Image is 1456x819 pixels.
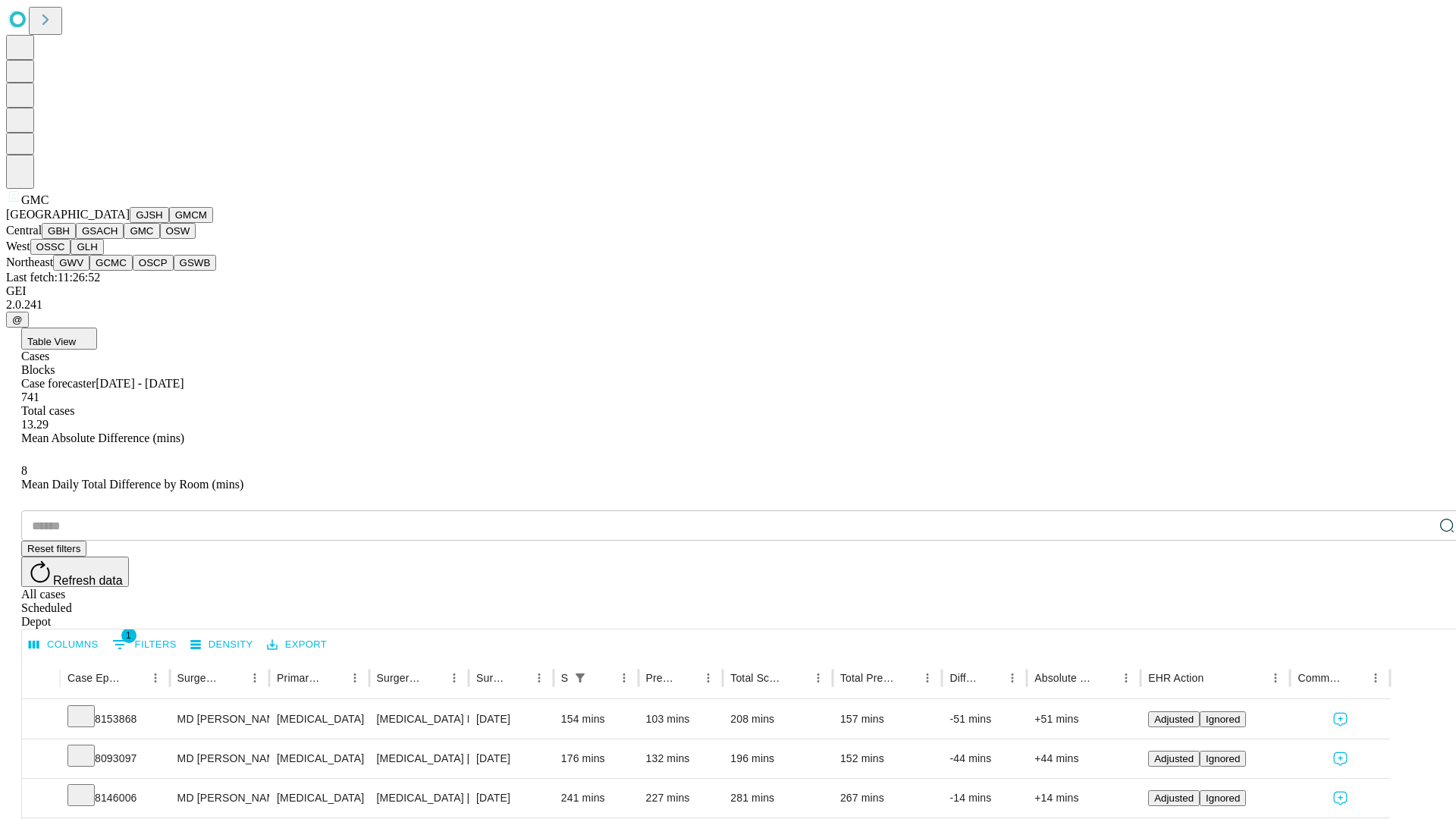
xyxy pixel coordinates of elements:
button: Ignored [1200,711,1246,727]
button: Sort [507,667,529,689]
button: Sort [786,667,808,689]
span: Northeast [6,256,53,268]
div: 208 mins [730,700,825,739]
button: GBH [42,223,76,239]
button: Sort [981,667,1002,689]
span: 1 [121,628,136,643]
div: 1 active filter [570,667,591,689]
button: OSW [160,223,196,239]
div: 281 mins [730,779,825,817]
span: Adjusted [1154,792,1194,804]
div: Surgery Date [476,672,506,684]
button: Show filters [108,632,180,657]
div: MD [PERSON_NAME] [PERSON_NAME] Md [177,779,262,817]
span: 8 [21,464,27,477]
div: [DATE] [476,739,546,778]
button: Table View [21,328,97,350]
button: Ignored [1200,790,1246,806]
button: Menu [1265,667,1286,689]
div: [MEDICAL_DATA] [277,779,361,817]
span: West [6,240,30,253]
button: Sort [896,667,917,689]
div: 132 mins [646,739,716,778]
div: +51 mins [1034,700,1133,739]
span: 13.29 [21,418,49,431]
div: Surgeon Name [177,672,221,684]
div: 8146006 [67,779,162,817]
div: +44 mins [1034,739,1133,778]
button: GCMC [89,255,133,271]
button: Expand [30,746,52,773]
span: [DATE] - [DATE] [96,377,184,390]
button: Sort [592,667,613,689]
button: Sort [1094,667,1116,689]
button: Menu [444,667,465,689]
button: Density [187,633,257,657]
div: [DATE] [476,779,546,817]
div: 103 mins [646,700,716,739]
div: +14 mins [1034,779,1133,817]
div: 8093097 [67,739,162,778]
span: Ignored [1206,753,1240,764]
div: 176 mins [561,739,631,778]
div: 196 mins [730,739,825,778]
div: -44 mins [949,739,1019,778]
div: GEI [6,284,1450,298]
button: Menu [529,667,550,689]
button: Sort [124,667,145,689]
div: [MEDICAL_DATA] [277,739,361,778]
div: 154 mins [561,700,631,739]
div: [DATE] [476,700,546,739]
button: Menu [613,667,635,689]
div: -51 mins [949,700,1019,739]
span: Last fetch: 11:26:52 [6,271,100,284]
button: GLH [71,239,103,255]
button: Sort [1205,667,1226,689]
button: Adjusted [1148,711,1200,727]
div: [MEDICAL_DATA] [MEDICAL_DATA] REPAIR WO/ MESH [377,779,461,817]
button: OSSC [30,239,71,255]
div: EHR Action [1148,672,1203,684]
button: Menu [808,667,829,689]
button: Menu [1365,667,1386,689]
div: 227 mins [646,779,716,817]
div: [MEDICAL_DATA] DIAGNOSTIC [377,700,461,739]
span: Case forecaster [21,377,96,390]
span: Central [6,224,42,237]
span: Mean Daily Total Difference by Room (mins) [21,478,243,491]
button: Adjusted [1148,790,1200,806]
span: Reset filters [27,543,80,554]
div: 267 mins [840,779,935,817]
span: Adjusted [1154,753,1194,764]
div: 241 mins [561,779,631,817]
div: 152 mins [840,739,935,778]
button: GWV [53,255,89,271]
div: Primary Service [277,672,321,684]
button: Menu [917,667,938,689]
button: Sort [422,667,444,689]
div: Scheduled In Room Duration [561,672,568,684]
span: 741 [21,391,39,403]
div: Total Predicted Duration [840,672,895,684]
span: Total cases [21,404,74,417]
button: GJSH [130,207,169,223]
button: Expand [30,786,52,812]
button: GSACH [76,223,124,239]
button: Adjusted [1148,751,1200,767]
div: -14 mins [949,779,1019,817]
button: Refresh data [21,557,129,587]
div: MD [PERSON_NAME] [177,739,262,778]
button: Sort [1344,667,1365,689]
div: Case Epic Id [67,672,122,684]
button: Sort [223,667,244,689]
button: Menu [1116,667,1137,689]
button: GMCM [169,207,213,223]
button: Ignored [1200,751,1246,767]
button: Sort [676,667,698,689]
button: Menu [1002,667,1023,689]
button: Reset filters [21,541,86,557]
span: [GEOGRAPHIC_DATA] [6,208,130,221]
button: OSCP [133,255,174,271]
div: 2.0.241 [6,298,1450,312]
div: [MEDICAL_DATA] [277,700,361,739]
